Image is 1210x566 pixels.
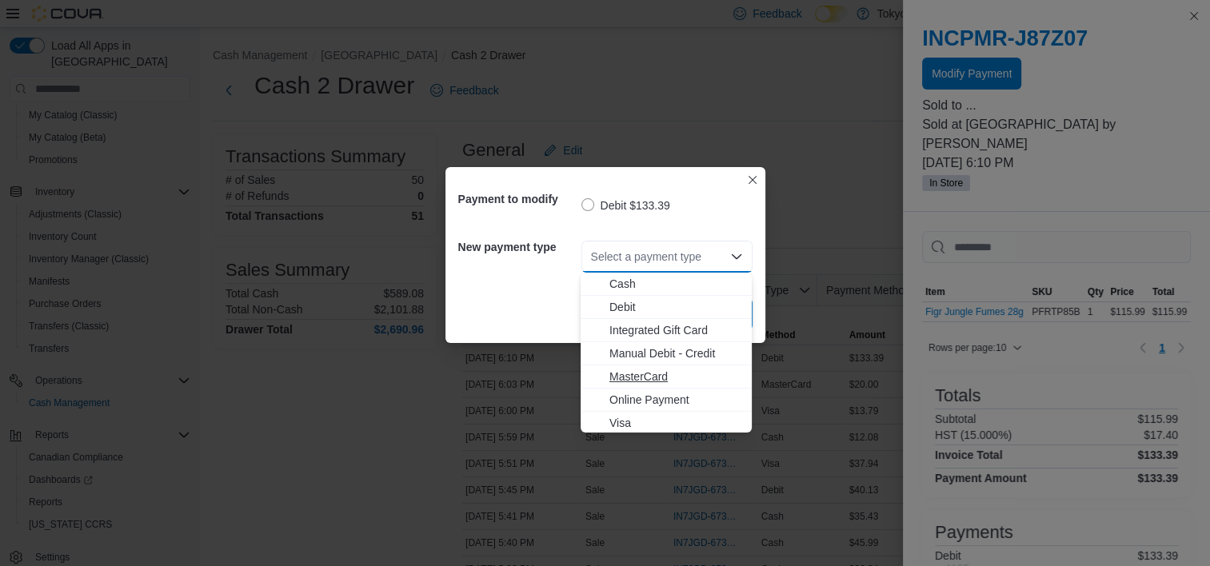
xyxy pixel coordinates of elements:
[609,276,742,292] span: Cash
[609,345,742,361] span: Manual Debit - Credit
[609,415,742,431] span: Visa
[591,247,593,266] input: Accessible screen reader label
[609,322,742,338] span: Integrated Gift Card
[581,389,752,412] button: Online Payment
[581,273,752,296] button: Cash
[581,319,752,342] button: Integrated Gift Card
[581,296,752,319] button: Debit
[581,412,752,435] button: Visa
[743,170,762,189] button: Closes this modal window
[458,183,578,215] h5: Payment to modify
[609,392,742,408] span: Online Payment
[581,273,752,435] div: Choose from the following options
[458,231,578,263] h5: New payment type
[581,196,670,215] label: Debit $133.39
[730,250,743,263] button: Close list of options
[581,365,752,389] button: MasterCard
[609,299,742,315] span: Debit
[581,342,752,365] button: Manual Debit - Credit
[609,369,742,385] span: MasterCard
